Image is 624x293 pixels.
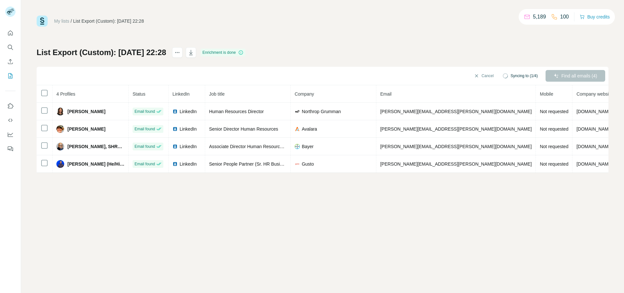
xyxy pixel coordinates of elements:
[576,161,613,167] span: [DOMAIN_NAME]
[135,126,155,132] span: Email found
[469,70,498,82] button: Cancel
[5,56,16,67] button: Enrich CSV
[71,18,72,24] li: /
[54,18,69,24] a: My lists
[209,109,264,114] span: Human Resources Director
[576,91,612,97] span: Company website
[380,161,532,167] span: [PERSON_NAME][EMAIL_ADDRESS][PERSON_NAME][DOMAIN_NAME]
[73,18,144,24] div: List Export (Custom): [DATE] 22:28
[380,109,532,114] span: [PERSON_NAME][EMAIL_ADDRESS][PERSON_NAME][DOMAIN_NAME]
[180,143,197,150] span: LinkedIn
[540,161,568,167] span: Not requested
[5,41,16,53] button: Search
[180,108,197,115] span: LinkedIn
[302,108,341,115] span: Northrop Grumman
[37,47,166,58] h1: List Export (Custom): [DATE] 22:28
[180,126,197,132] span: LinkedIn
[133,91,146,97] span: Status
[5,70,16,82] button: My lists
[511,73,538,79] span: Syncing to (1/4)
[172,161,178,167] img: LinkedIn logo
[135,161,155,167] span: Email found
[5,114,16,126] button: Use Surfe API
[56,91,75,97] span: 4 Profiles
[209,144,321,149] span: Associate Director Human Resources Business Partner
[302,143,314,150] span: Bayer
[380,144,532,149] span: [PERSON_NAME][EMAIL_ADDRESS][PERSON_NAME][DOMAIN_NAME]
[295,109,300,114] img: company-logo
[295,144,300,149] img: company-logo
[540,109,568,114] span: Not requested
[56,143,64,150] img: Avatar
[209,126,278,132] span: Senior Director Human Resources
[5,100,16,112] button: Use Surfe on LinkedIn
[209,91,225,97] span: Job title
[295,91,314,97] span: Company
[209,161,378,167] span: Senior People Partner (Sr. HR Business Partner | AI Engineering, Data, IT, Security)
[580,12,610,21] button: Buy credits
[67,143,124,150] span: [PERSON_NAME], SHRM-SCP
[380,91,392,97] span: Email
[172,144,178,149] img: LinkedIn logo
[172,126,178,132] img: LinkedIn logo
[56,108,64,115] img: Avatar
[576,109,613,114] span: [DOMAIN_NAME]
[540,144,568,149] span: Not requested
[302,161,314,167] span: Gusto
[67,161,124,167] span: [PERSON_NAME] (He/Him)
[37,16,48,27] img: Surfe Logo
[295,161,300,167] img: company-logo
[295,126,300,132] img: company-logo
[540,126,568,132] span: Not requested
[5,129,16,140] button: Dashboard
[172,47,182,58] button: actions
[172,109,178,114] img: LinkedIn logo
[5,27,16,39] button: Quick start
[560,13,569,21] p: 100
[302,126,317,132] span: Avalara
[201,49,246,56] div: Enrichment is done
[576,144,613,149] span: [DOMAIN_NAME]
[67,126,105,132] span: [PERSON_NAME]
[380,126,532,132] span: [PERSON_NAME][EMAIL_ADDRESS][PERSON_NAME][DOMAIN_NAME]
[67,108,105,115] span: [PERSON_NAME]
[576,126,613,132] span: [DOMAIN_NAME]
[135,109,155,114] span: Email found
[533,13,546,21] p: 5,189
[135,144,155,149] span: Email found
[540,91,553,97] span: Mobile
[56,160,64,168] img: Avatar
[5,143,16,155] button: Feedback
[56,125,64,133] img: Avatar
[172,91,190,97] span: LinkedIn
[180,161,197,167] span: LinkedIn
